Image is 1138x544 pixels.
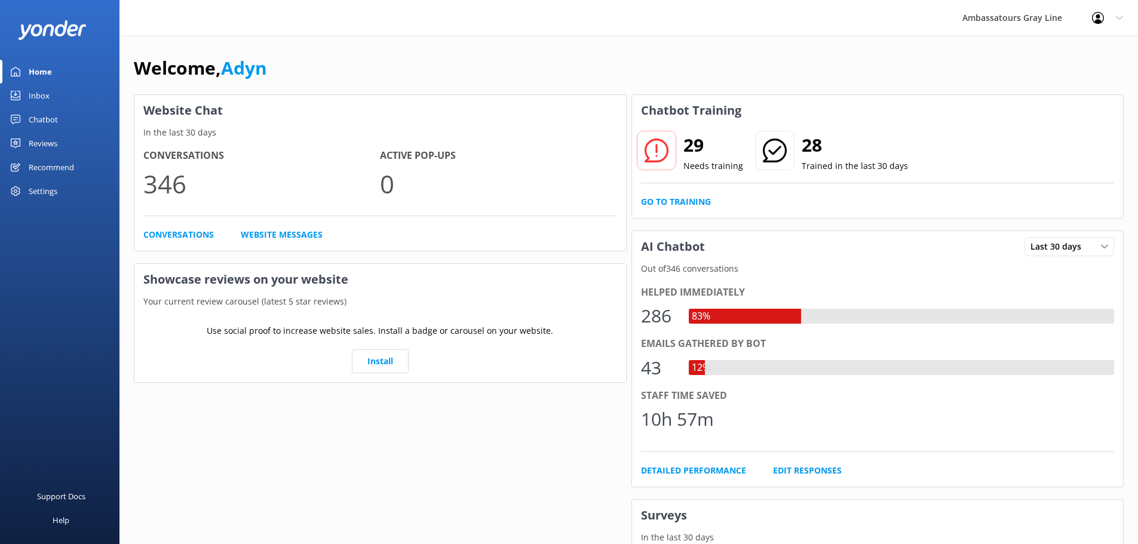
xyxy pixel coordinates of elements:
[380,148,616,164] h4: Active Pop-ups
[134,126,626,139] p: In the last 30 days
[53,508,69,532] div: Help
[134,54,267,82] h1: Welcome,
[134,295,626,308] p: Your current review carousel (latest 5 star reviews)
[641,464,746,477] a: Detailed Performance
[352,349,409,373] a: Install
[380,164,616,204] p: 0
[29,84,50,107] div: Inbox
[221,56,267,80] a: Adyn
[641,388,1115,404] div: Staff time saved
[143,148,380,164] h4: Conversations
[683,159,743,173] p: Needs training
[683,131,743,159] h2: 29
[1030,240,1088,253] span: Last 30 days
[143,228,214,241] a: Conversations
[641,285,1115,300] div: Helped immediately
[641,354,677,382] div: 43
[689,309,713,324] div: 83%
[773,464,842,477] a: Edit Responses
[632,531,1124,544] p: In the last 30 days
[641,405,714,434] div: 10h 57m
[641,195,711,208] a: Go to Training
[632,500,1124,531] h3: Surveys
[18,20,87,40] img: yonder-white-logo.png
[632,95,750,126] h3: Chatbot Training
[241,228,323,241] a: Website Messages
[802,159,908,173] p: Trained in the last 30 days
[632,231,714,262] h3: AI Chatbot
[29,107,58,131] div: Chatbot
[134,95,626,126] h3: Website Chat
[802,131,908,159] h2: 28
[134,264,626,295] h3: Showcase reviews on your website
[641,336,1115,352] div: Emails gathered by bot
[143,164,380,204] p: 346
[29,60,52,84] div: Home
[29,131,57,155] div: Reviews
[37,484,85,508] div: Support Docs
[207,324,553,337] p: Use social proof to increase website sales. Install a badge or carousel on your website.
[29,155,74,179] div: Recommend
[632,262,1124,275] p: Out of 346 conversations
[689,360,713,376] div: 12%
[29,179,57,203] div: Settings
[641,302,677,330] div: 286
